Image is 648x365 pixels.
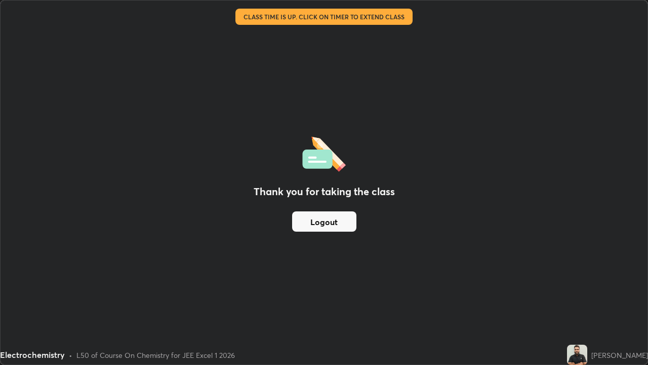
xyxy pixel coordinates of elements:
div: L50 of Course On Chemistry for JEE Excel 1 2026 [76,350,235,360]
img: offlineFeedback.1438e8b3.svg [302,133,346,172]
button: Logout [292,211,356,232]
div: [PERSON_NAME] [591,350,648,360]
h2: Thank you for taking the class [254,184,395,199]
img: 432471919f7b420eaefc30f9293a7fbe.jpg [567,345,587,365]
div: • [69,350,72,360]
